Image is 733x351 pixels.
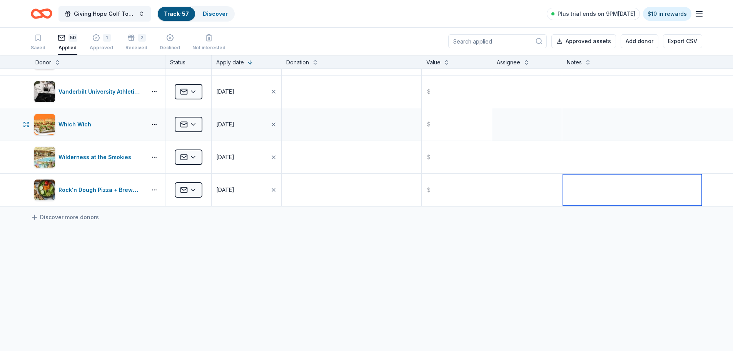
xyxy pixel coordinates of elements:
[31,213,99,222] a: Discover more donors
[212,76,281,108] button: [DATE]
[643,7,691,21] a: $10 in rewards
[164,10,189,17] a: Track· 57
[216,120,234,129] div: [DATE]
[68,34,77,42] div: 50
[165,55,212,69] div: Status
[34,147,55,168] img: Image for Wilderness at the Smokies
[34,180,55,200] img: Image for Rock'n Dough Pizza + Brewery (Nashville)
[90,31,113,55] button: 1Approved
[103,34,111,42] div: 1
[558,9,635,18] span: Plus trial ends on 9PM[DATE]
[216,87,234,96] div: [DATE]
[160,31,180,55] button: Declined
[58,87,144,96] div: Vanderbilt University Athletics
[157,6,235,22] button: Track· 57Discover
[58,185,144,195] div: Rock'n Dough Pizza + Brewery ([GEOGRAPHIC_DATA])
[160,45,180,51] div: Declined
[58,120,94,129] div: Which Wich
[58,45,77,51] div: Applied
[212,174,281,206] button: [DATE]
[192,31,225,55] button: Not interested
[90,45,113,51] div: Approved
[34,114,144,135] button: Image for Which WichWhich Wich
[621,34,658,48] button: Add donor
[125,45,147,51] div: Received
[448,34,547,48] input: Search applied
[58,6,151,22] button: Giving Hope Golf Tournament
[31,5,52,23] a: Home
[34,114,55,135] img: Image for Which Wich
[192,45,225,51] div: Not interested
[34,146,144,168] button: Image for Wilderness at the SmokiesWilderness at the Smokies
[426,58,441,67] div: Value
[34,179,144,201] button: Image for Rock'n Dough Pizza + Brewery (Nashville)Rock'n Dough Pizza + Brewery ([GEOGRAPHIC_DATA])
[31,31,45,55] button: Saved
[216,58,244,67] div: Apply date
[212,108,281,141] button: [DATE]
[58,31,77,55] button: 50Applied
[203,10,228,17] a: Discover
[31,45,45,51] div: Saved
[547,8,640,20] a: Plus trial ends on 9PM[DATE]
[216,185,234,195] div: [DATE]
[212,141,281,173] button: [DATE]
[663,34,702,48] button: Export CSV
[286,58,309,67] div: Donation
[567,58,582,67] div: Notes
[138,34,146,42] div: 2
[216,153,234,162] div: [DATE]
[497,58,520,67] div: Assignee
[74,9,135,18] span: Giving Hope Golf Tournament
[58,153,134,162] div: Wilderness at the Smokies
[35,58,51,67] div: Donor
[34,81,55,102] img: Image for Vanderbilt University Athletics
[551,34,616,48] button: Approved assets
[34,81,144,102] button: Image for Vanderbilt University AthleticsVanderbilt University Athletics
[125,31,147,55] button: 2Received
